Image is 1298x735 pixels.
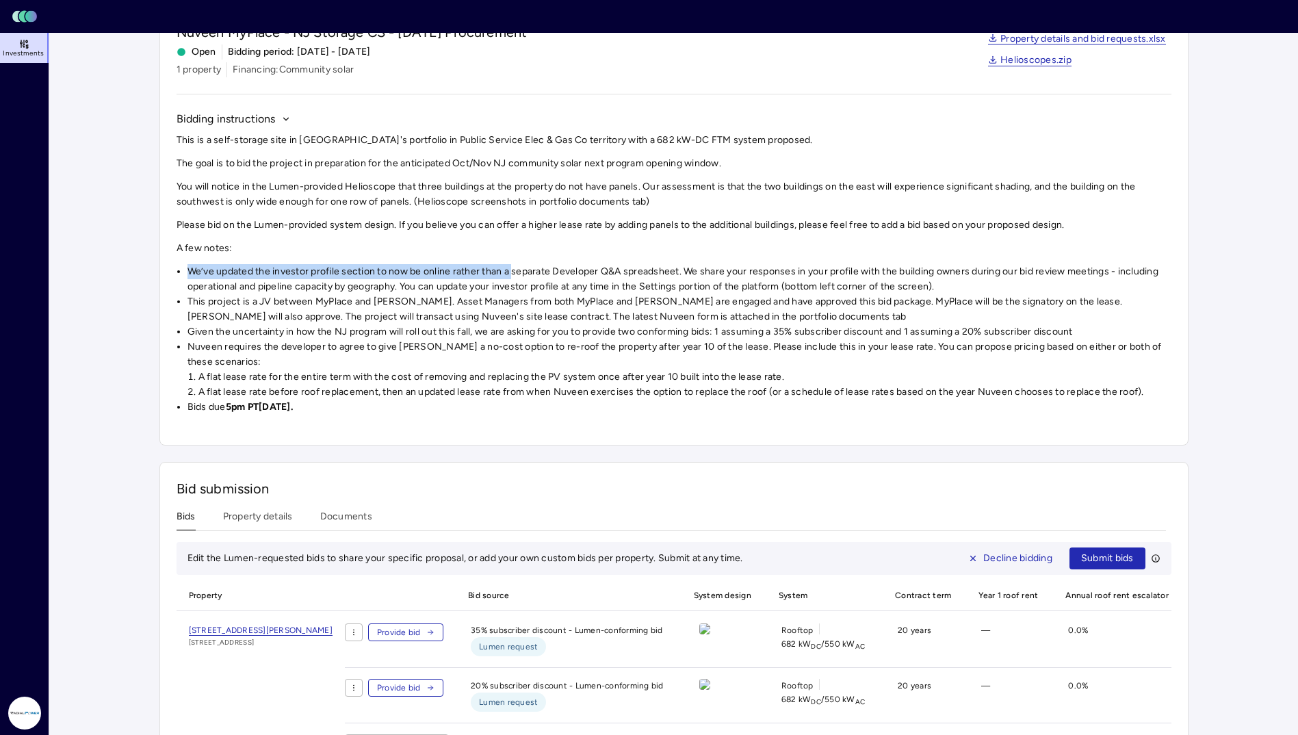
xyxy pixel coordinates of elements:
span: Rooftop [781,679,814,693]
span: Edit the Lumen-requested bids to share your specific proposal, or add your own custom bids per pr... [187,552,743,564]
span: Bid submission [177,480,270,497]
div: 35% subscriber discount - Lumen-conforming bid [460,623,675,656]
span: Lumen request [479,695,538,709]
span: System design [686,580,760,610]
span: [STREET_ADDRESS] [189,637,333,648]
span: Decline bidding [983,551,1052,566]
img: Radial Power [8,697,41,730]
div: 20 years [887,679,959,712]
span: Contract term [887,580,959,610]
span: Property [177,580,345,610]
span: 682 kW / 550 kW [781,693,865,706]
span: Investments [3,49,44,57]
span: Provide bid [377,681,421,695]
button: Bids [177,509,196,530]
div: — [970,623,1046,656]
span: 1 property [177,62,222,77]
span: Lumen request [479,640,538,654]
sub: AC [855,697,866,706]
span: Bidding period: [DATE] - [DATE] [228,44,371,60]
img: view [699,679,710,690]
li: Given the uncertainty in how the NJ program will roll out this fall, we are asking for you to pro... [187,324,1171,339]
span: System [770,580,876,610]
a: Property details and bid requests.xlsx [988,34,1166,45]
button: Documents [320,509,372,530]
sub: DC [811,642,821,651]
p: Please bid on the Lumen-provided system design. If you believe you can offer a higher lease rate ... [177,218,1171,233]
div: 20% subscriber discount - Lumen-conforming bid [460,679,675,712]
li: We’ve updated the investor profile section to now be online rather than a separate Developer Q&A ... [187,264,1171,294]
li: This project is a JV between MyPlace and [PERSON_NAME]. Asset Managers from both MyPlace and [PER... [187,294,1171,324]
span: Rooftop [781,623,814,637]
span: Financing: Community solar [233,62,354,77]
span: Open [177,44,216,60]
button: Decline bidding [957,547,1064,569]
button: Provide bid [368,623,443,641]
p: The goal is to bid the project in preparation for the anticipated Oct/Nov NJ community solar next... [177,156,1171,171]
li: A flat lease rate before roof replacement, then an updated lease rate from when Nuveen exercises ... [198,385,1171,400]
p: You will notice in the Lumen-provided Helioscope that three buildings at the property do not have... [177,179,1171,209]
button: Bidding instructions [177,111,291,127]
div: 0.0% [1057,623,1177,656]
button: Provide bid [368,679,443,697]
span: Submit bids [1081,551,1134,566]
a: Helioscopes.zip [988,55,1072,66]
strong: 5pm PT[DATE]. [226,401,293,413]
button: Property details [223,509,293,530]
li: A flat lease rate for the entire term with the cost of removing and replacing the PV system once ... [198,370,1171,385]
li: Bids due [187,400,1171,415]
sub: DC [811,697,821,706]
div: — [970,679,1046,712]
span: Year 1 roof rent [970,580,1046,610]
span: Bidding instructions [177,111,276,127]
sub: AC [855,642,866,651]
p: A few notes: [177,241,1171,256]
a: [STREET_ADDRESS][PERSON_NAME] [189,623,333,637]
div: 20 years [887,623,959,656]
span: Annual roof rent escalator [1057,580,1177,610]
img: view [699,623,710,634]
p: This is a self-storage site in [GEOGRAPHIC_DATA]'s portfolio in Public Service Elec & Gas Co terr... [177,133,1171,148]
span: 682 kW / 550 kW [781,637,865,651]
span: Provide bid [377,626,421,639]
button: Submit bids [1069,547,1145,569]
div: 0.0% [1057,679,1177,712]
span: [STREET_ADDRESS][PERSON_NAME] [189,626,333,636]
li: Nuveen requires the developer to agree to give [PERSON_NAME] a no-cost option to re-roof the prop... [187,339,1171,400]
span: Bid source [460,580,675,610]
